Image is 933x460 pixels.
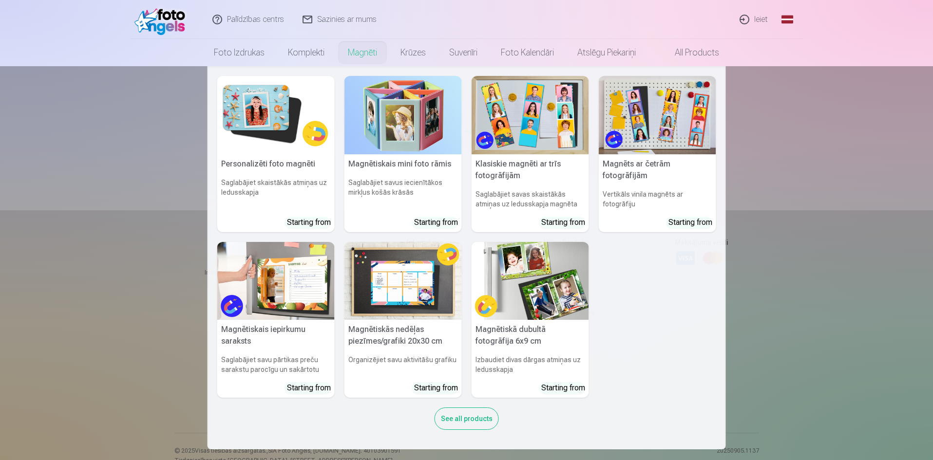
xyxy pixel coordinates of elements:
div: Starting from [668,217,712,228]
h5: Klasiskie magnēti ar trīs fotogrāfijām [472,154,589,185]
a: All products [647,39,731,66]
div: Starting from [414,217,458,228]
img: Klasiskie magnēti ar trīs fotogrāfijām [472,76,589,154]
div: Starting from [541,382,585,394]
div: Starting from [287,382,331,394]
a: Magnētiskās nedēļas piezīmes/grafiki 20x30 cmMagnētiskās nedēļas piezīmes/grafiki 20x30 cmOrganiz... [344,242,462,398]
div: See all products [435,407,499,430]
a: Krūzes [389,39,438,66]
a: Magnēts ar četrām fotogrāfijāmMagnēts ar četrām fotogrāfijāmVertikāls vinila magnēts ar fotogrāfi... [599,76,716,232]
h6: Saglabājiet savus iecienītākos mirkļus košās krāsās [344,174,462,213]
a: Magnētiskais iepirkumu sarakstsMagnētiskais iepirkumu sarakstsSaglabājiet savu pārtikas preču sar... [217,242,335,398]
h5: Magnētiskais mini foto rāmis [344,154,462,174]
img: Magnētiskās nedēļas piezīmes/grafiki 20x30 cm [344,242,462,320]
h5: Personalizēti foto magnēti [217,154,335,174]
a: Magnētiskā dubultā fotogrāfija 6x9 cmMagnētiskā dubultā fotogrāfija 6x9 cmIzbaudiet divas dārgas ... [472,242,589,398]
img: Personalizēti foto magnēti [217,76,335,154]
a: See all products [435,413,499,423]
h5: Magnētiskais iepirkumu saraksts [217,320,335,351]
a: Atslēgu piekariņi [566,39,647,66]
div: Starting from [541,217,585,228]
h6: Saglabājiet savu pārtikas preču sarakstu parocīgu un sakārtotu [217,351,335,378]
img: Magnēts ar četrām fotogrāfijām [599,76,716,154]
img: Magnētiskais mini foto rāmis [344,76,462,154]
a: Foto izdrukas [202,39,276,66]
div: Starting from [414,382,458,394]
a: Magnētiskais mini foto rāmisMagnētiskais mini foto rāmisSaglabājiet savus iecienītākos mirkļus ko... [344,76,462,232]
a: Suvenīri [438,39,489,66]
h5: Magnētiskā dubultā fotogrāfija 6x9 cm [472,320,589,351]
h6: Izbaudiet divas dārgas atmiņas uz ledusskapja [472,351,589,378]
img: Magnētiskais iepirkumu saraksts [217,242,335,320]
a: Foto kalendāri [489,39,566,66]
h6: Saglabājiet skaistākās atmiņas uz ledusskapja [217,174,335,213]
h5: Magnēts ar četrām fotogrāfijām [599,154,716,185]
a: Personalizēti foto magnētiPersonalizēti foto magnētiSaglabājiet skaistākās atmiņas uz ledusskapja... [217,76,335,232]
h5: Magnētiskās nedēļas piezīmes/grafiki 20x30 cm [344,320,462,351]
h6: Vertikāls vinila magnēts ar fotogrāfiju [599,185,716,213]
img: /fa1 [134,4,190,35]
a: Komplekti [276,39,336,66]
div: Starting from [287,217,331,228]
h6: Organizējiet savu aktivitāšu grafiku [344,351,462,378]
a: Klasiskie magnēti ar trīs fotogrāfijāmKlasiskie magnēti ar trīs fotogrāfijāmSaglabājiet savas ska... [472,76,589,232]
img: Magnētiskā dubultā fotogrāfija 6x9 cm [472,242,589,320]
a: Magnēti [336,39,389,66]
h6: Saglabājiet savas skaistākās atmiņas uz ledusskapja magnēta [472,185,589,213]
